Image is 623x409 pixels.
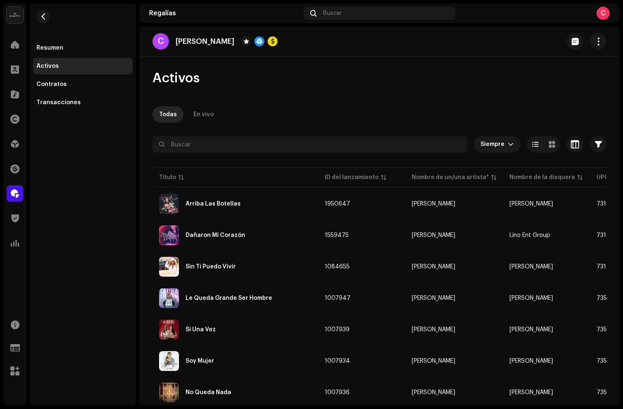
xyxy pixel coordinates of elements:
[412,327,455,332] div: [PERSON_NAME]
[159,320,179,340] img: 1a5a74f9-8c3b-4a6c-bc56-568ec4df0d0a
[412,390,455,395] div: [PERSON_NAME]
[149,10,300,17] div: Regalías
[412,264,455,270] div: [PERSON_NAME]
[159,225,179,245] img: 0748ed46-a8a7-4dca-ad02-7a0332036020
[176,37,234,46] p: [PERSON_NAME]
[159,383,179,402] img: 0c408512-aaa8-405f-a4a0-9260027b1c46
[36,63,59,69] div: Activos
[152,136,467,153] input: Buscar
[510,327,553,332] span: Camila Loman
[33,76,133,93] re-m-nav-item: Contratos
[7,7,23,23] img: 02a7c2d3-3c89-4098-b12f-2ff2945c95ee
[33,58,133,74] re-m-nav-item: Activos
[412,295,496,301] span: Camila Loman
[325,264,350,270] span: 1084655
[508,136,514,153] div: dropdown trigger
[596,7,610,20] div: C
[510,232,550,238] span: Lino Ent Group
[186,201,241,207] div: Arriba Las Botellas
[33,94,133,111] re-m-nav-item: Transacciones
[412,232,496,238] span: Camila Loman
[510,264,553,270] span: Camila Loman
[412,232,455,238] div: [PERSON_NAME]
[510,201,553,207] span: Camila Loman
[510,390,553,395] span: Camila Loman
[325,358,350,364] span: 1007934
[159,173,176,182] div: Título
[159,351,179,371] img: db6166b3-84b4-4c13-a8b5-bf53d682fb62
[186,232,245,238] div: Dañaron Mi Corazón
[412,264,496,270] span: Camila Loman
[159,106,177,123] div: Todas
[36,81,67,88] div: Contratos
[510,173,575,182] div: Nombre de la disquera
[412,390,496,395] span: Camila Loman
[325,201,350,207] span: 1950647
[325,232,349,238] span: 1559475
[325,327,350,332] span: 1007939
[186,264,236,270] div: Sin Ti Puedo Vivir
[325,390,350,395] span: 1007936
[159,257,179,277] img: ddea9052-b8ad-4fc6-b0ca-79d89cc141d7
[596,173,609,182] div: UPC
[186,295,272,301] div: Le Queda Grande Ser Hombre
[152,70,200,86] span: Activos
[325,295,350,301] span: 1007947
[323,10,342,17] span: Buscar
[325,173,379,182] div: ID del lanzamiento
[159,194,179,214] img: 4f7d1059-5027-4427-87b0-daeeaa2a6970
[412,358,455,364] div: [PERSON_NAME]
[412,173,489,182] div: Nombre de un/una artista*
[412,358,496,364] span: Camila Loman
[412,327,496,332] span: Camila Loman
[481,136,508,153] span: Siempre
[159,288,179,308] img: 7c4a2294-55e0-4648-ba9c-4839aff6b0ed
[412,201,455,207] div: [PERSON_NAME]
[36,45,63,51] div: Resumen
[510,358,553,364] span: Camila Loman
[510,295,553,301] span: Camila Loman
[186,327,216,332] div: Si Una Vez
[33,40,133,56] re-m-nav-item: Resumen
[193,106,214,123] div: En vivo
[186,390,231,395] div: No Queda Nada
[152,33,169,50] div: C
[412,201,496,207] span: Camila Loman
[36,99,81,106] div: Transacciones
[412,295,455,301] div: [PERSON_NAME]
[186,358,214,364] div: Soy Mujer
